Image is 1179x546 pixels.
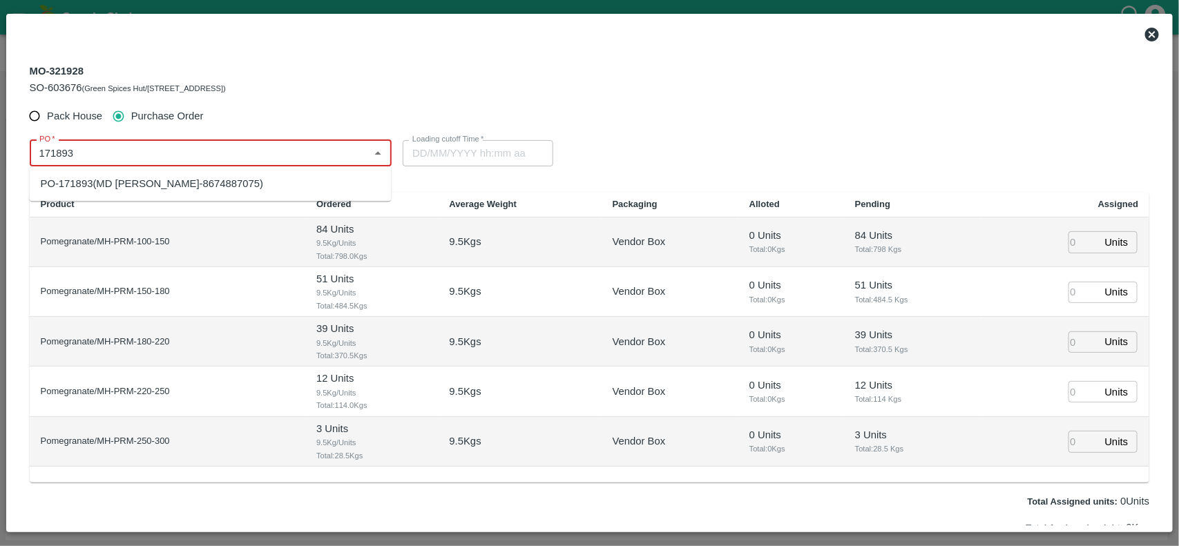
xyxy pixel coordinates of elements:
span: SO-603676 [30,82,82,93]
button: Close [369,144,387,162]
span: Pack House [47,108,102,124]
p: 9.5 Kgs [450,284,481,299]
span: 9.5 Kg/Units [316,286,428,299]
input: 0 [1068,231,1099,253]
p: 0 Kgs [1026,520,1150,535]
p: Units [1105,334,1129,349]
p: 51 Units [316,271,428,286]
b: Pending [855,199,890,209]
p: Vendor Box [613,334,666,349]
p: 3 Units [855,427,970,442]
span: Total: 0 Kgs [749,393,833,405]
label: Total Assigned units: [1028,496,1118,507]
p: 9.5 Kgs [450,334,481,349]
p: 0 Units [749,378,833,393]
span: Total: 370.5 Kgs [855,343,970,355]
td: Pomegranate/MH-PRM-180-220 [30,317,305,367]
p: 0 Units [749,427,833,442]
b: Alloted [749,199,780,209]
span: Total: 484.5 Kgs [316,300,428,312]
label: PO [39,134,55,145]
p: 51 Units [855,277,970,293]
b: Assigned [1098,199,1139,209]
p: 9.5 Kgs [450,384,481,399]
span: Total: 798 Kgs [855,243,970,255]
b: Average Weight [450,199,517,209]
span: Total: 114 Kgs [855,393,970,405]
p: 9.5 Kgs [450,234,481,249]
p: 3 Units [316,421,428,436]
td: Pomegranate/MH-PRM-250-300 [30,417,305,467]
span: 9.5 Kg/Units [316,436,428,449]
p: Units [1105,384,1129,400]
b: Packaging [613,199,658,209]
span: Total: 114.0 Kgs [316,399,428,411]
input: 0 [1068,331,1099,353]
input: 0 [1068,381,1099,402]
b: Ordered [316,199,352,209]
p: 12 Units [855,378,970,393]
p: Vendor Box [613,384,666,399]
p: 12 Units [316,371,428,386]
p: 84 Units [316,222,428,237]
span: 9.5 Kg/Units [316,387,428,399]
p: Units [1105,284,1129,300]
span: Total: 798.0 Kgs [316,250,428,262]
p: 0 Units [1028,494,1150,509]
span: Total: 0 Kgs [749,293,833,306]
td: Pomegranate/MH-PRM-100-150 [30,217,305,267]
b: Product [41,199,75,209]
p: 9.5 Kgs [450,433,481,449]
span: Total: 0 Kgs [749,343,833,355]
p: 84 Units [855,228,970,243]
p: 39 Units [855,327,970,342]
span: 9.5 Kg/Units [316,337,428,349]
p: Vendor Box [613,234,666,249]
input: Select PO [34,144,365,162]
p: 0 Units [749,327,833,342]
p: 0 Units [749,228,833,243]
p: 39 Units [316,321,428,336]
span: Total: 484.5 Kgs [855,293,970,306]
label: Total Assigned weight: [1026,523,1124,533]
span: Total: 28.5 Kgs [316,449,428,462]
p: Units [1105,434,1129,449]
p: Vendor Box [613,284,666,299]
td: Pomegranate/MH-PRM-220-250 [30,367,305,416]
span: Total: 370.5 Kgs [316,349,428,362]
span: 9.5 Kg/Units [316,237,428,249]
div: (Green Spices Hut/[STREET_ADDRESS]) [30,80,226,95]
span: Total: 28.5 Kgs [855,442,970,455]
p: Units [1105,235,1129,250]
div: PO-171893(MD [PERSON_NAME]-8674887075) [41,176,264,191]
p: Vendor Box [613,433,666,449]
input: 0 [1068,431,1099,452]
span: Total: 0 Kgs [749,243,833,255]
input: Choose date [403,140,544,166]
label: Loading cutoff Time [412,134,484,145]
span: Purchase Order [131,108,204,124]
td: Pomegranate/MH-PRM-150-180 [30,267,305,317]
input: 0 [1068,282,1099,303]
span: Total: 0 Kgs [749,442,833,455]
p: 0 Units [749,277,833,293]
div: MO-321928 [30,62,226,95]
